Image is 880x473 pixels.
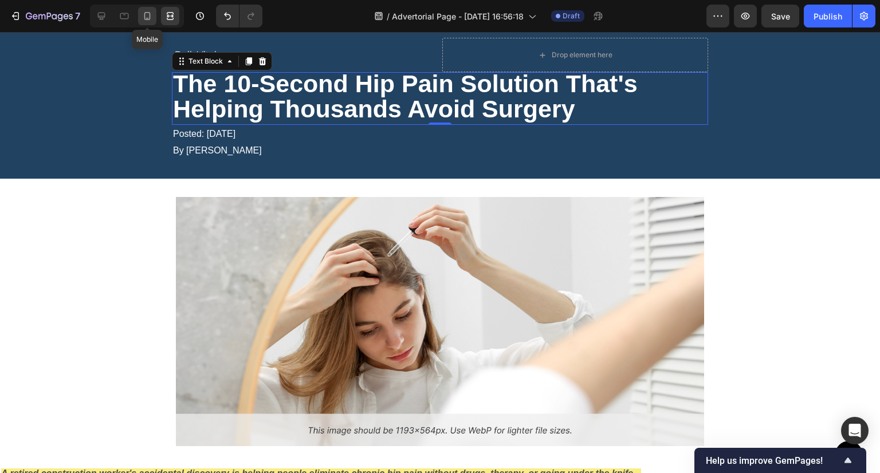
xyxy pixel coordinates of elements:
div: Text Block [186,24,225,34]
p: Posted: [DATE] [173,94,707,111]
strong: A retired construction worker's accidental discovery is helping people eliminate chronic hip pain... [1,436,641,446]
span: Advertorial Page - [DATE] 16:56:18 [392,10,524,22]
button: Show survey - Help us improve GemPages! [706,454,855,467]
span: Help us improve GemPages! [706,455,841,466]
button: 7 [5,5,85,27]
p: 7 [75,9,80,23]
span: / [387,10,390,22]
div: Publish [814,10,842,22]
div: Drop element here [552,18,612,27]
button: Publish [804,5,852,27]
strong: The 10-Second Hip Pain Solution That's Helping Thousands Avoid Surgery [173,38,638,90]
button: Save [761,5,799,27]
span: Draft [563,11,580,21]
div: Open Intercom Messenger [841,417,869,444]
div: Undo/Redo [216,5,262,27]
img: gempages_544308540286698562-34d1fc75-c156-4481-b55c-aa69eaf2be14.png [176,165,704,415]
p: By [PERSON_NAME] [173,111,707,127]
p: DailyVital [173,16,437,30]
span: Save [771,11,790,21]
